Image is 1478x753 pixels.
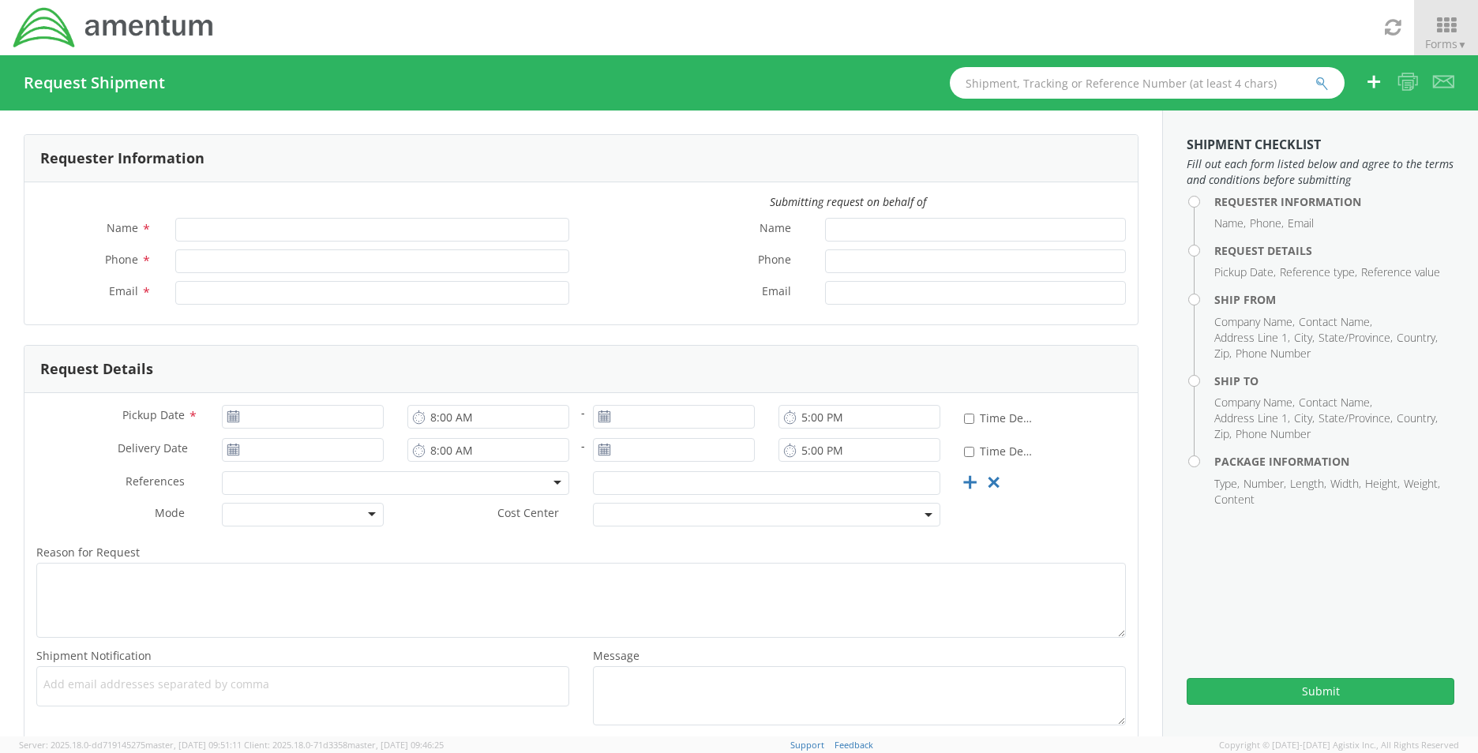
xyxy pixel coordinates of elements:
li: Reference value [1361,264,1440,280]
li: Company Name [1214,395,1295,410]
span: Name [760,220,791,238]
h3: Request Details [40,362,153,377]
a: Feedback [835,739,873,751]
li: Address Line 1 [1214,410,1290,426]
li: Number [1244,476,1286,492]
li: Contact Name [1299,395,1372,410]
a: Support [790,739,824,751]
span: master, [DATE] 09:46:25 [347,739,444,751]
input: Time Definite [964,447,974,457]
img: dyn-intl-logo-049831509241104b2a82.png [12,6,216,50]
label: Time Definite [964,408,1033,426]
span: Cost Center [497,505,559,523]
li: Length [1290,476,1326,492]
span: Forms [1425,36,1467,51]
li: State/Province [1319,330,1393,346]
h4: Ship From [1214,294,1454,305]
span: Email [762,283,791,302]
li: Type [1214,476,1240,492]
li: City [1294,330,1315,346]
span: Message [593,648,640,663]
li: Reference type [1280,264,1357,280]
h4: Requester Information [1214,196,1454,208]
h4: Ship To [1214,375,1454,387]
li: Width [1330,476,1361,492]
li: Phone [1250,215,1284,231]
span: Name [107,220,138,235]
input: Time Definite [964,414,974,424]
h4: Request Details [1214,245,1454,257]
span: Add email addresses separated by comma [43,676,562,692]
span: Email [109,283,138,298]
li: Country [1397,330,1438,346]
input: Shipment, Tracking or Reference Number (at least 4 chars) [950,67,1345,99]
span: References [126,474,185,489]
span: Phone [758,252,791,270]
li: Company Name [1214,314,1295,330]
span: Pickup Date [122,407,185,422]
li: Country [1397,410,1438,426]
span: Fill out each form listed below and agree to the terms and conditions before submitting [1187,156,1454,188]
span: Copyright © [DATE]-[DATE] Agistix Inc., All Rights Reserved [1219,739,1459,751]
span: Server: 2025.18.0-dd719145275 [19,739,242,751]
li: Name [1214,215,1246,231]
li: Zip [1214,426,1232,442]
li: Height [1365,476,1400,492]
span: Phone [105,252,138,267]
li: State/Province [1319,410,1393,426]
button: Submit [1187,678,1454,705]
li: Phone Number [1236,426,1311,442]
span: Shipment Notification [36,648,152,663]
li: Content [1214,492,1255,508]
span: Delivery Date [118,440,188,459]
span: Mode [155,505,185,520]
span: master, [DATE] 09:51:11 [145,739,242,751]
li: Zip [1214,346,1232,362]
span: Reason for Request [36,545,140,560]
h4: Request Shipment [24,74,165,92]
li: Email [1288,215,1314,231]
li: Phone Number [1236,346,1311,362]
h4: Package Information [1214,455,1454,467]
li: City [1294,410,1315,426]
li: Weight [1404,476,1440,492]
li: Address Line 1 [1214,330,1290,346]
li: Pickup Date [1214,264,1276,280]
h3: Shipment Checklist [1187,138,1454,152]
h3: Requester Information [40,151,204,167]
i: Submitting request on behalf of [770,194,926,209]
span: ▼ [1457,38,1467,51]
li: Contact Name [1299,314,1372,330]
span: Client: 2025.18.0-71d3358 [244,739,444,751]
label: Time Definite [964,441,1033,459]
